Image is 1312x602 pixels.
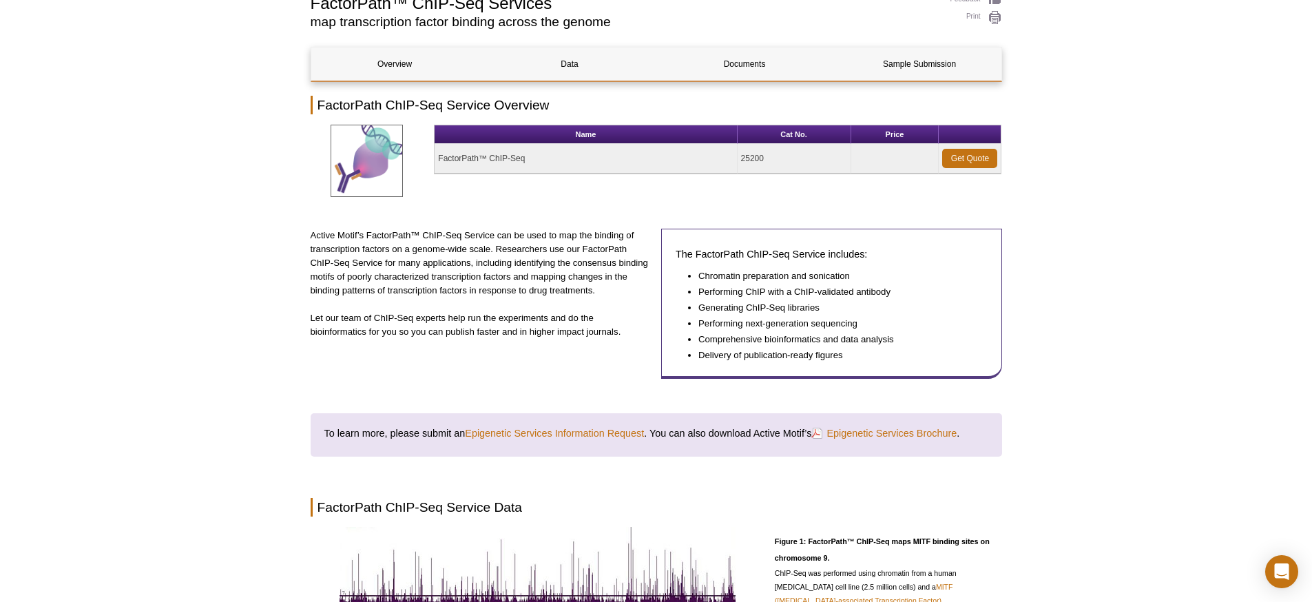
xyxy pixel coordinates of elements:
[324,427,988,439] h4: To learn more, please submit an . You can also download Active Motif’s .
[311,311,652,339] p: Let our team of ChIP-Seq experts help run the experiments and do the bioinformatics for you so yo...
[698,317,974,331] li: Performing next-generation sequencing
[1265,555,1298,588] div: Open Intercom Messenger
[942,149,997,168] a: Get Quote
[311,498,1002,517] h2: FactorPath ChIP-Seq Service Data
[311,48,479,81] a: Overview
[435,125,737,144] th: Name
[698,285,974,299] li: Performing ChIP with a ChIP-validated antibody
[950,10,1002,25] a: Print
[486,48,654,81] a: Data
[435,144,737,174] td: FactorPath™ ChIP-Seq
[698,301,974,315] li: Generating ChIP-Seq libraries
[311,16,937,28] h2: map transcription factor binding across the genome
[836,48,1003,81] a: Sample Submission
[465,427,644,439] a: Epigenetic Services Information Request
[676,246,988,262] h3: The FactorPath ChIP-Seq Service includes:
[698,333,974,346] li: Comprehensive bioinformatics and data analysis
[311,96,1002,114] h2: FactorPath ChIP-Seq Service Overview
[698,349,974,362] li: Delivery of publication-ready figures
[311,229,652,298] p: Active Motif’s FactorPath™ ChIP-Seq Service can be used to map the binding of transcription facto...
[811,426,957,441] a: Epigenetic Services Brochure
[738,144,851,174] td: 25200
[331,125,403,197] img: Transcription Factors
[738,125,851,144] th: Cat No.
[851,125,939,144] th: Price
[698,269,974,283] li: Chromatin preparation and sonication
[661,48,829,81] a: Documents
[775,529,1002,566] h3: Figure 1: FactorPath™ ChIP-Seq maps MITF binding sites on chromosome 9.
